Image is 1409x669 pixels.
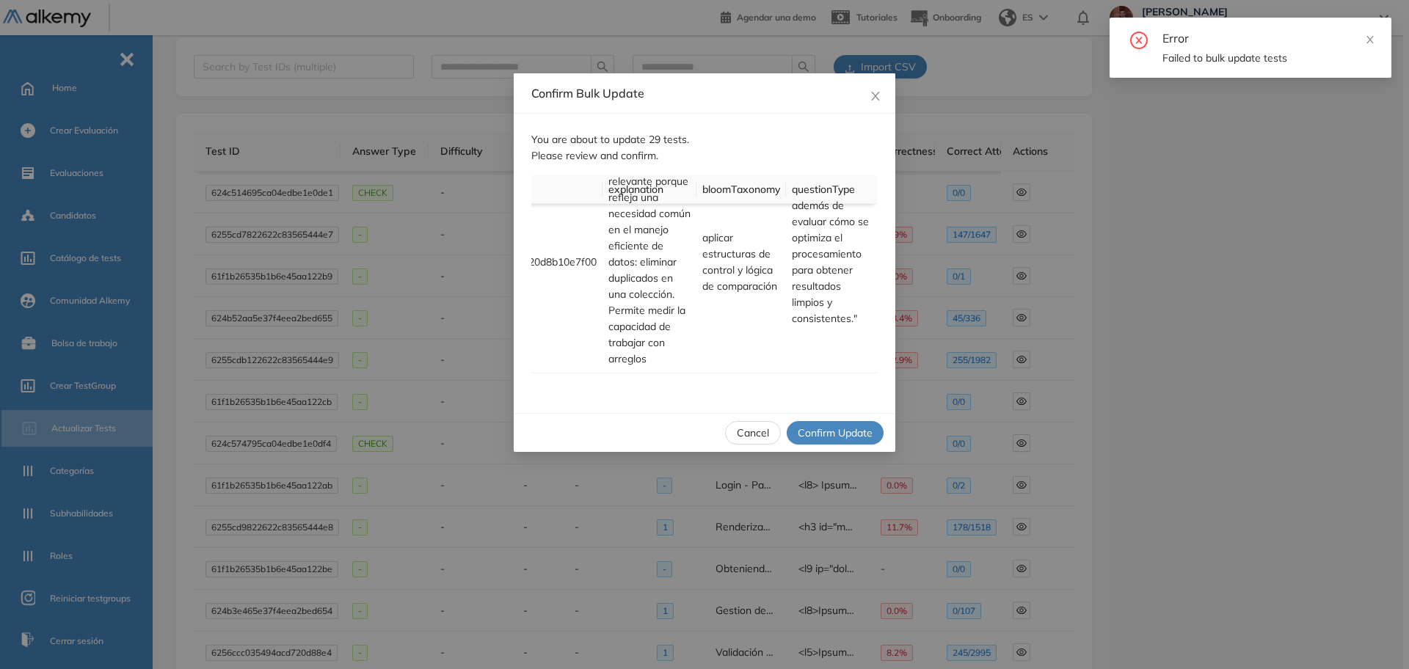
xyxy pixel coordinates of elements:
span: close [870,90,881,102]
div: Widget de chat [1145,499,1409,669]
div: Confirm Bulk Update [531,85,878,101]
button: Cancel [725,421,781,445]
td: aplicar estructuras de control y lógica de comparación [696,151,786,373]
button: Confirm Update [787,421,884,445]
button: Close [856,73,895,113]
span: Confirm Update [798,425,873,441]
p: You are about to update 29 tests. [531,131,878,147]
iframe: Chat Widget [1145,499,1409,669]
td: "Este ejercicio es relevante porque refleja una necesidad común en el manejo eficiente de datos: ... [602,151,696,373]
div: Error [1162,29,1374,47]
span: Cancel [737,425,769,441]
span: close [1365,34,1375,45]
td: además de evaluar cómo se optimiza el procesamiento para obtener resultados limpios y consistentes." [786,151,878,373]
span: close-circle [1130,29,1148,49]
p: Please review and confirm. [531,147,878,164]
div: Failed to bulk update tests [1162,50,1374,66]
